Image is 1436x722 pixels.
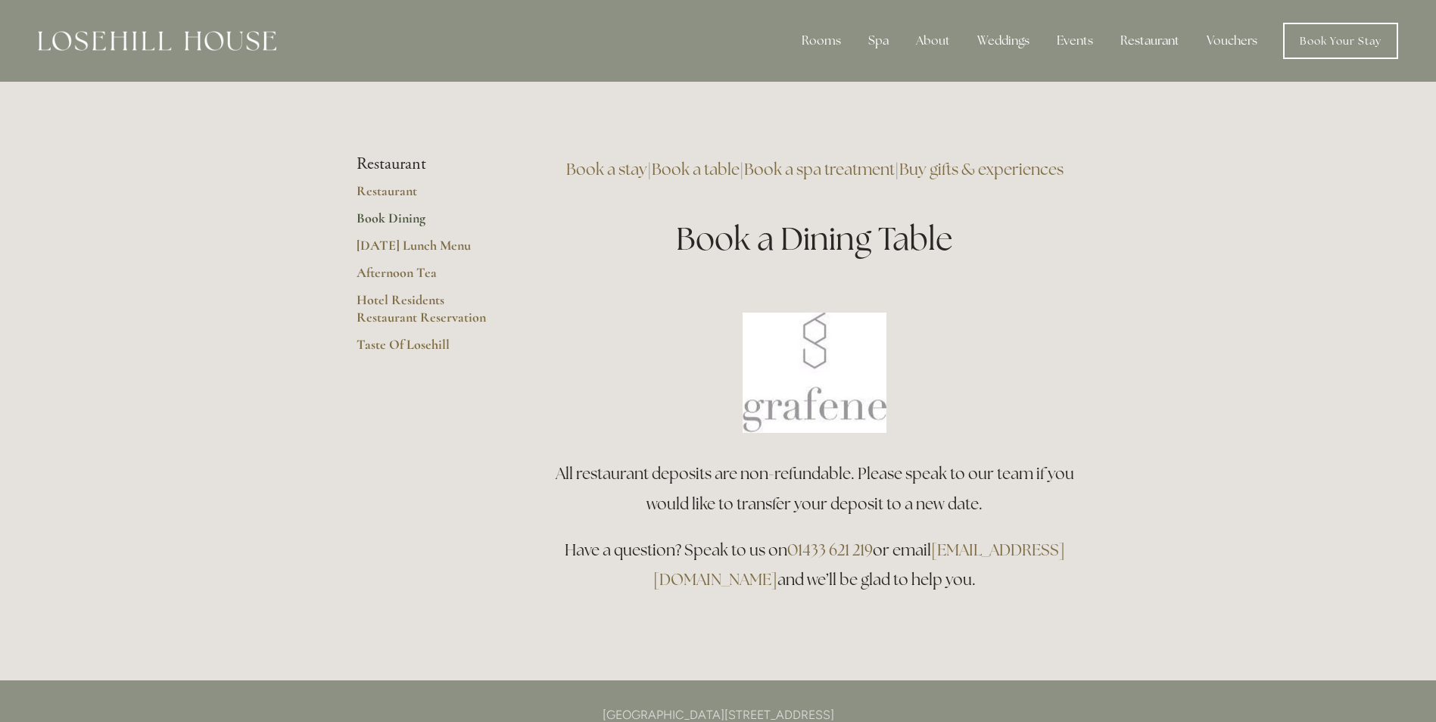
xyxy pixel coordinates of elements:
a: Book a table [652,159,740,179]
img: Losehill House [38,31,276,51]
li: Restaurant [357,154,501,174]
a: Book Your Stay [1283,23,1398,59]
a: Hotel Residents Restaurant Reservation [357,291,501,336]
div: Restaurant [1108,26,1191,56]
a: Taste Of Losehill [357,336,501,363]
div: Rooms [790,26,853,56]
a: Book a spa treatment [744,159,895,179]
img: Book a table at Grafene Restaurant @ Losehill [743,313,886,433]
a: Book a stay [566,159,647,179]
h3: Have a question? Speak to us on or email and we’ll be glad to help you. [550,535,1080,596]
a: Restaurant [357,182,501,210]
div: About [904,26,962,56]
a: Buy gifts & experiences [899,159,1064,179]
a: Vouchers [1195,26,1269,56]
h3: | | | [550,154,1080,185]
a: Book Dining [357,210,501,237]
div: Events [1045,26,1105,56]
a: 01433 621 219 [787,540,873,560]
a: [DATE] Lunch Menu [357,237,501,264]
div: Weddings [965,26,1042,56]
h3: All restaurant deposits are non-refundable. Please speak to our team if you would like to transfe... [550,459,1080,519]
a: Afternoon Tea [357,264,501,291]
h1: Book a Dining Table [550,216,1080,261]
div: Spa [856,26,901,56]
